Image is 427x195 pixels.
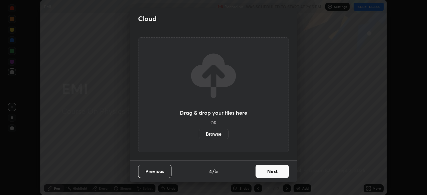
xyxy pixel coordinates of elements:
[180,110,247,115] h3: Drag & drop your files here
[138,165,171,178] button: Previous
[210,121,217,125] h5: OR
[138,14,156,23] h2: Cloud
[215,168,218,175] h4: 5
[256,165,289,178] button: Next
[209,168,212,175] h4: 4
[212,168,215,175] h4: /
